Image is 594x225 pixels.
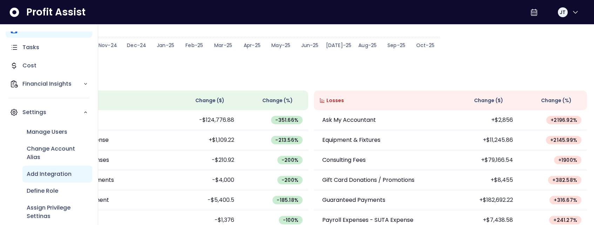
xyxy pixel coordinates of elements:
text: Feb-25 [185,42,203,49]
td: -$5,400.5 [172,190,240,210]
span: -100 % [283,217,298,224]
span: + 316.67 % [554,197,577,204]
td: +$8,455 [451,170,519,190]
td: -$124,776.88 [172,110,240,130]
p: Define Role [27,187,58,195]
span: Change (%) [262,97,293,104]
span: + 1900 % [558,157,577,164]
text: [DATE]-25 [326,42,352,49]
span: Change ( $ ) [195,97,224,104]
p: Change Account Alias [27,145,88,161]
text: Jun-25 [301,42,319,49]
p: Gift Card Donations / Promotions [322,176,414,184]
text: Apr-25 [244,42,261,49]
span: -185.18 % [277,197,298,204]
p: Wins & Losses [35,75,587,82]
p: Tasks [22,43,39,52]
span: + 382.58 % [552,177,577,184]
text: Aug-25 [358,42,377,49]
span: -351.66 % [275,117,298,124]
text: Oct-25 [416,42,434,49]
span: Change (%) [541,97,572,104]
span: + 2196.92 % [551,117,577,124]
p: Guaranteed Payments [322,196,385,204]
p: Manage Users [27,128,67,136]
td: -$210.92 [172,150,240,170]
text: Sep-25 [387,42,405,49]
p: Assign Privilege Settings [27,204,88,220]
p: Consulting Fees [322,156,366,164]
text: Nov-24 [99,42,117,49]
td: +$182,692.22 [451,190,519,210]
text: Dec-24 [127,42,146,49]
span: Change ( $ ) [474,97,503,104]
td: +$79,166.54 [451,150,519,170]
td: +$11,245.86 [451,130,519,150]
td: -$4,000 [172,170,240,190]
p: Ask My Accountant [322,116,376,124]
td: +$1,109.22 [172,130,240,150]
span: -200 % [282,177,298,184]
span: JT [560,9,566,16]
span: + 2145.99 % [550,137,577,144]
p: Add Integration [27,170,72,178]
text: Mar-25 [214,42,232,49]
span: Profit Assist [26,6,86,19]
text: May-25 [271,42,290,49]
p: Settings [22,108,83,117]
p: Cost [22,61,36,70]
span: -213.56 % [275,137,298,144]
p: Financial Insights [22,80,83,88]
td: +$2,856 [451,110,519,130]
span: Losses [326,97,344,104]
span: -200 % [282,157,298,164]
p: Equipment & Fixtures [322,136,380,144]
span: + 241.27 % [553,217,577,224]
text: Jan-25 [157,42,174,49]
p: Payroll Expenses - SUTA Expense [322,216,413,224]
